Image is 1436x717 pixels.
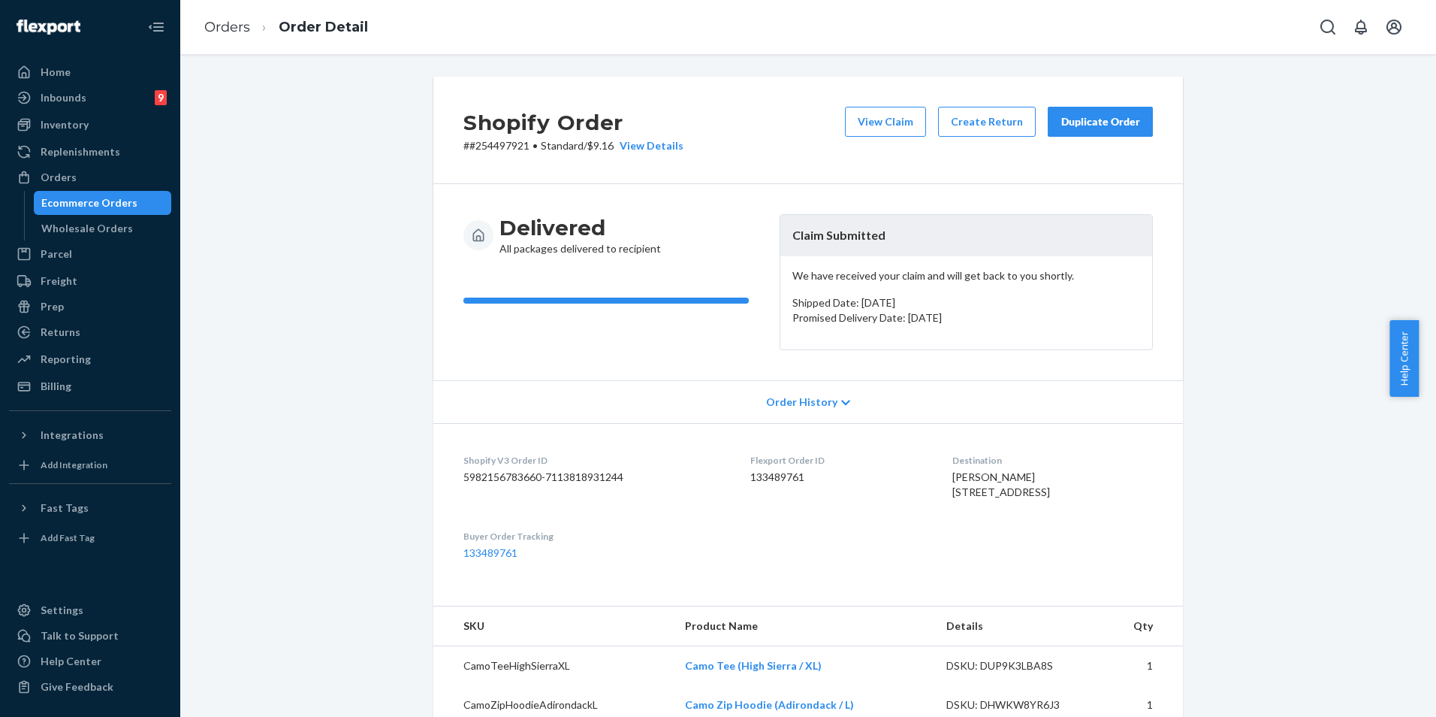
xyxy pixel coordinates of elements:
[1060,114,1140,129] div: Duplicate Order
[463,138,683,153] p: # #254497921 / $9.16
[9,624,171,648] button: Talk to Support
[1346,12,1376,42] button: Open notifications
[532,139,538,152] span: •
[41,117,89,132] div: Inventory
[433,646,673,686] td: CamoTeeHighSierraXL
[750,470,928,485] dd: 133489761
[41,170,77,185] div: Orders
[34,191,172,215] a: Ecommerce Orders
[463,546,517,559] a: 133489761
[952,454,1153,467] dt: Destination
[845,107,926,137] button: View Claim
[41,65,71,80] div: Home
[41,628,119,643] div: Talk to Support
[9,165,171,189] a: Orders
[41,247,72,262] div: Parcel
[780,215,1152,256] header: Claim Submitted
[1048,107,1153,137] button: Duplicate Order
[41,352,91,367] div: Reporting
[934,607,1100,646] th: Details
[9,269,171,293] a: Freight
[946,658,1088,673] div: DSKU: DUP9K3LBA8S
[750,454,928,467] dt: Flexport Order ID
[9,526,171,550] a: Add Fast Tag
[41,603,83,618] div: Settings
[41,679,113,694] div: Give Feedback
[9,140,171,164] a: Replenishments
[9,347,171,371] a: Reporting
[141,12,171,42] button: Close Navigation
[9,242,171,266] a: Parcel
[9,374,171,398] a: Billing
[41,221,133,236] div: Wholesale Orders
[9,423,171,447] button: Integrations
[41,379,71,394] div: Billing
[41,458,107,471] div: Add Integration
[41,90,86,105] div: Inbounds
[204,19,250,35] a: Orders
[1313,12,1343,42] button: Open Search Box
[463,454,726,467] dt: Shopify V3 Order ID
[673,607,935,646] th: Product Name
[9,295,171,319] a: Prep
[41,501,89,516] div: Fast Tags
[685,659,822,672] a: Camo Tee (High Sierra / XL)
[17,20,80,35] img: Flexport logo
[1379,12,1409,42] button: Open account menu
[9,320,171,344] a: Returns
[766,395,837,410] span: Order History
[9,113,171,137] a: Inventory
[9,496,171,520] button: Fast Tags
[9,649,171,673] a: Help Center
[463,530,726,543] dt: Buyer Order Tracking
[463,470,726,485] dd: 5982156783660-7113818931244
[433,607,673,646] th: SKU
[792,295,1140,310] p: Shipped Date: [DATE]
[41,195,137,210] div: Ecommerce Orders
[9,453,171,477] a: Add Integration
[279,19,368,35] a: Order Detail
[499,214,661,241] h3: Delivered
[499,214,661,256] div: All packages delivered to recipient
[792,268,1140,283] p: We have received your claim and will get back to you shortly.
[41,654,101,669] div: Help Center
[41,428,104,443] div: Integrations
[685,698,854,711] a: Camo Zip Hoodie (Adirondack / L)
[1100,607,1183,646] th: Qty
[614,138,683,153] button: View Details
[9,60,171,84] a: Home
[792,310,1140,325] p: Promised Delivery Date: [DATE]
[1100,646,1183,686] td: 1
[1341,672,1421,709] iframe: Opens a widget where you can chat to one of our agents
[938,107,1036,137] button: Create Return
[41,274,77,289] div: Freight
[9,675,171,699] button: Give Feedback
[41,299,64,314] div: Prep
[541,139,584,152] span: Standard
[41,531,95,544] div: Add Fast Tag
[1389,320,1419,397] button: Help Center
[9,86,171,110] a: Inbounds9
[34,216,172,241] a: Wholesale Orders
[41,325,80,340] div: Returns
[9,598,171,622] a: Settings
[155,90,167,105] div: 9
[946,697,1088,712] div: DSKU: DHWKW8YR6J3
[952,470,1050,498] span: [PERSON_NAME] [STREET_ADDRESS]
[463,107,683,138] h2: Shopify Order
[192,5,380,50] ol: breadcrumbs
[41,144,120,159] div: Replenishments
